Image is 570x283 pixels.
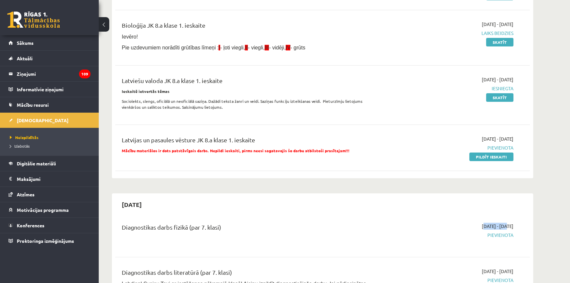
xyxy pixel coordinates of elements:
[17,222,44,228] span: Konferences
[469,153,513,161] a: Pildīt ieskaiti
[17,171,91,186] legend: Maksājumi
[115,197,148,212] h2: [DATE]
[17,191,35,197] span: Atzīmes
[486,38,513,46] a: Skatīt
[17,40,34,46] span: Sākums
[219,45,220,50] span: I
[9,35,91,50] a: Sākums
[9,82,91,97] a: Informatīvie ziņojumi
[9,156,91,171] a: Digitālie materiāli
[389,144,513,151] span: Pievienota
[9,66,91,81] a: Ziņojumi109
[245,45,248,50] span: II
[9,171,91,186] a: Maksājumi
[389,232,513,239] span: Pievienota
[9,202,91,217] a: Motivācijas programma
[122,89,169,94] strong: Ieskaitē ietvertās tēmas
[122,21,379,33] div: Bioloģija JK 8.a klase 1. ieskaite
[482,268,513,275] span: [DATE] - [DATE]
[122,45,305,50] span: Pie uzdevumiem norādīti grūtības līmeņi : - ļoti viegli, - viegli, - vidēji, - grūts
[17,66,91,81] legend: Ziņojumi
[122,76,379,88] div: Latviešu valoda JK 8.a klase 1. ieskaite
[9,218,91,233] a: Konferences
[482,76,513,83] span: [DATE] - [DATE]
[122,34,138,40] span: Ievēro!
[17,160,56,166] span: Digitālie materiāli
[389,85,513,92] span: Iesniegta
[9,233,91,248] a: Proktoringa izmēģinājums
[79,70,91,78] i: 109
[17,207,69,213] span: Motivācijas programma
[10,143,30,149] span: Izlabotās
[17,55,33,61] span: Aktuāli
[17,102,49,108] span: Mācību resursi
[17,82,91,97] legend: Informatīvie ziņojumi
[265,45,269,50] span: III
[9,51,91,66] a: Aktuāli
[9,113,91,128] a: [DEMOGRAPHIC_DATA]
[17,238,74,244] span: Proktoringa izmēģinājums
[17,117,68,123] span: [DEMOGRAPHIC_DATA]
[122,148,350,153] span: Mācību materiālos ir dots patstāvīgais darbs. Nepildi ieskaiti, pirms neesi sagatavojis šo darbu ...
[389,30,513,37] span: Laiks beidzies
[9,97,91,112] a: Mācību resursi
[7,12,60,28] a: Rīgas 1. Tālmācības vidusskola
[482,135,513,142] span: [DATE] - [DATE]
[482,21,513,28] span: [DATE] - [DATE]
[482,223,513,230] span: [DATE] - [DATE]
[10,134,92,140] a: Neizpildītās
[122,135,379,148] div: Latvijas un pasaules vēsture JK 8.a klase 1. ieskaite
[486,93,513,102] a: Skatīt
[9,187,91,202] a: Atzīmes
[122,268,379,280] div: Diagnostikas darbs literatūrā (par 7. klasi)
[10,143,92,149] a: Izlabotās
[286,45,290,50] span: IV
[122,223,379,235] div: Diagnostikas darbs fizikā (par 7. klasi)
[122,98,379,110] p: Sociolekts, slengs, oficiālā un neoficiālā saziņa. Dažādi teksta žanri un veidi. Saziņas funkciju...
[10,135,39,140] span: Neizpildītās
